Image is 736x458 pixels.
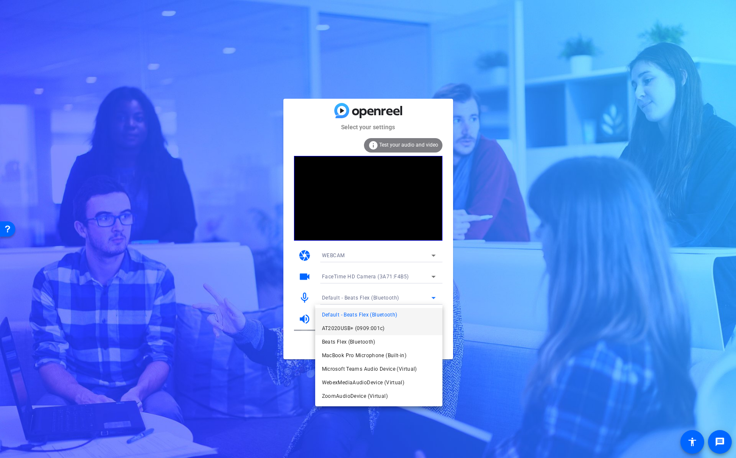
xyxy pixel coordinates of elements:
span: WebexMediaAudioDevice (Virtual) [322,378,405,388]
span: Microsoft Teams Audio Device (Virtual) [322,364,417,374]
span: Default - Beats Flex (Bluetooth) [322,310,397,320]
span: MacBook Pro Microphone (Built-in) [322,350,406,361]
span: ZoomAudioDevice (Virtual) [322,391,388,401]
span: Beats Flex (Bluetooth) [322,337,375,347]
span: AT2020USB+ (0909:001c) [322,323,385,333]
